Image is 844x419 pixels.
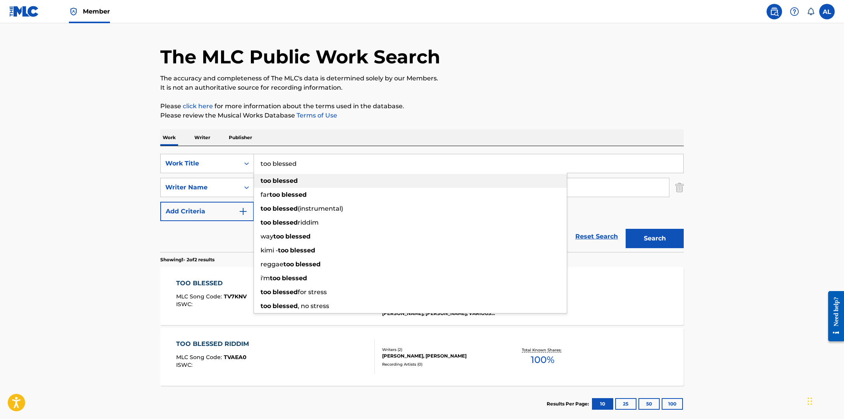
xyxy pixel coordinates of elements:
[261,205,271,212] strong: too
[160,102,684,111] p: Please for more information about the terms used in the database.
[808,390,812,413] div: Drag
[547,400,591,407] p: Results Per Page:
[160,328,684,386] a: TOO BLESSED RIDDIMMLC Song Code:TVAEA0ISWC:Writers (2)[PERSON_NAME], [PERSON_NAME]Recording Artis...
[807,8,815,15] div: Notifications
[160,154,684,252] form: Search Form
[770,7,779,16] img: search
[298,219,319,226] span: riddim
[819,4,835,19] div: User Menu
[615,398,636,410] button: 25
[261,177,271,184] strong: too
[160,256,214,263] p: Showing 1 - 2 of 2 results
[273,219,298,226] strong: blessed
[238,207,248,216] img: 9d2ae6d4665cec9f34b9.svg
[183,102,213,110] a: click here
[176,354,224,361] span: MLC Song Code :
[83,7,110,16] span: Member
[270,274,280,282] strong: too
[295,112,337,119] a: Terms of Use
[290,247,315,254] strong: blessed
[282,274,307,282] strong: blessed
[662,398,683,410] button: 100
[790,7,799,16] img: help
[626,229,684,248] button: Search
[382,361,499,367] div: Recording Artists ( 0 )
[273,288,298,296] strong: blessed
[176,301,194,308] span: ISWC :
[160,267,684,325] a: TOO BLESSEDMLC Song Code:TV7KNVISWC:Writers (3)[PERSON_NAME], [PERSON_NAME], [PERSON_NAME]Recordi...
[805,382,844,419] iframe: Chat Widget
[382,353,499,359] div: [PERSON_NAME], [PERSON_NAME]
[638,398,660,410] button: 50
[261,261,283,268] span: reggae
[285,233,310,240] strong: blessed
[176,339,253,349] div: TOO BLESSED RIDDIM
[224,293,247,300] span: TV7KNV
[273,233,284,240] strong: too
[571,228,622,245] a: Reset Search
[160,129,178,146] p: Work
[592,398,613,410] button: 10
[283,261,294,268] strong: too
[160,83,684,92] p: It is not an authoritative source for recording information.
[522,347,563,353] p: Total Known Shares:
[298,205,343,212] span: (instrumental)
[261,219,271,226] strong: too
[298,302,329,310] span: , no stress
[192,129,213,146] p: Writer
[261,233,273,240] span: way
[261,302,271,310] strong: too
[675,178,684,197] img: Delete Criterion
[160,111,684,120] p: Please review the Musical Works Database
[273,205,298,212] strong: blessed
[281,191,307,198] strong: blessed
[69,7,78,16] img: Top Rightsholder
[9,6,39,17] img: MLC Logo
[226,129,254,146] p: Publisher
[822,285,844,347] iframe: Resource Center
[176,279,247,288] div: TOO BLESSED
[269,191,280,198] strong: too
[278,247,288,254] strong: too
[160,45,440,68] h1: The MLC Public Work Search
[224,354,247,361] span: TVAEA0
[273,177,298,184] strong: blessed
[261,288,271,296] strong: too
[176,293,224,300] span: MLC Song Code :
[531,353,554,367] span: 100 %
[382,347,499,353] div: Writers ( 2 )
[165,183,235,192] div: Writer Name
[261,247,278,254] span: kimi -
[273,302,298,310] strong: blessed
[298,288,327,296] span: for stress
[160,202,254,221] button: Add Criteria
[261,274,270,282] span: i'm
[787,4,802,19] div: Help
[165,159,235,168] div: Work Title
[160,74,684,83] p: The accuracy and completeness of The MLC's data is determined solely by our Members.
[767,4,782,19] a: Public Search
[295,261,321,268] strong: blessed
[176,361,194,368] span: ISWC :
[261,191,269,198] span: far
